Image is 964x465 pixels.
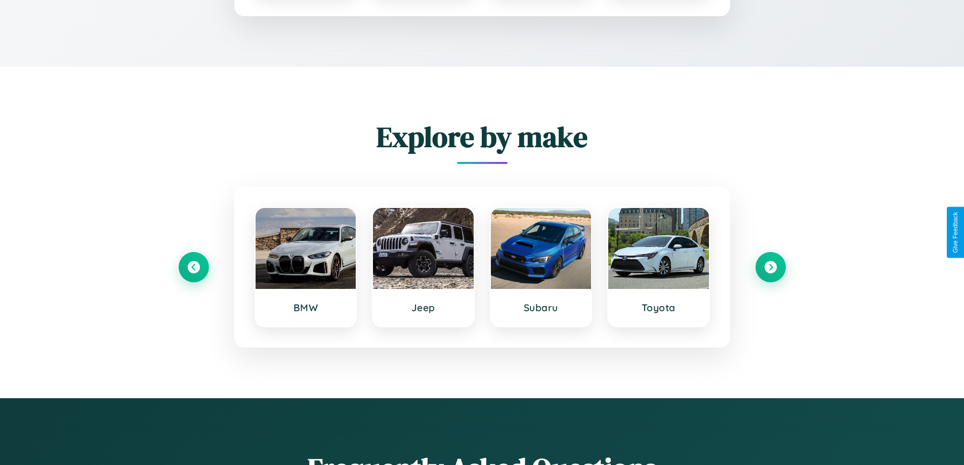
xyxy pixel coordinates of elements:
[501,302,581,314] h3: Subaru
[383,302,464,314] h3: Jeep
[179,117,786,156] h2: Explore by make
[952,212,959,253] div: Give Feedback
[618,302,699,314] h3: Toyota
[266,302,346,314] h3: BMW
